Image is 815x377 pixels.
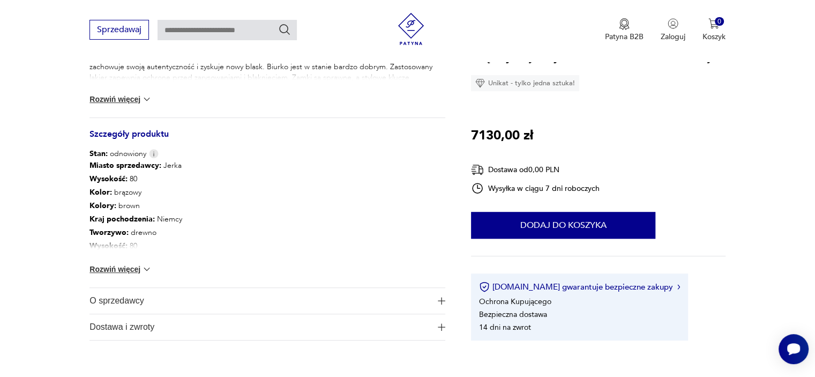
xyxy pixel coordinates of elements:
img: Ikona plusa [438,323,445,331]
button: Zaloguj [661,18,685,42]
button: 0Koszyk [702,18,726,42]
p: Meble po gruntownej renowacji: Renowacja odbywa się z dbałością i starannością o każdy najmniejsz... [89,40,445,94]
p: 80 [89,240,182,253]
p: Zaloguj [661,32,685,42]
img: Info icon [149,149,159,158]
button: Ikona plusaO sprzedawcy [89,288,445,314]
b: Kolory : [89,201,116,211]
p: brown [89,199,182,213]
button: Rozwiń więcej [89,264,152,275]
p: 7130,00 zł [471,125,533,146]
b: Miasto sprzedawcy : [89,160,161,171]
p: brązowy [89,186,182,199]
button: Rozwiń więcej [89,94,152,105]
a: Sprzedawaj [89,27,149,34]
span: odnowiony [89,149,146,159]
b: Kolor: [89,187,112,197]
p: 80 [89,173,182,186]
p: drewno [89,226,182,240]
img: Ikona koszyka [708,18,719,29]
img: Ikonka użytkownika [668,18,678,29]
button: Sprzedawaj [89,20,149,40]
button: Ikona plusaDostawa i zwroty [89,314,445,340]
div: Unikat - tylko jedna sztuka! [471,75,579,91]
p: Patyna B2B [605,32,644,42]
b: Wysokość : [89,174,128,184]
img: chevron down [141,94,152,105]
h3: Szczegóły produktu [89,131,445,149]
button: Patyna B2B [605,18,644,42]
button: Szukaj [278,23,291,36]
p: Jerka [89,159,182,173]
img: Patyna - sklep z meblami i dekoracjami vintage [395,13,427,45]
img: Ikona diamentu [475,78,485,88]
div: Wysyłka w ciągu 7 dni roboczych [471,182,600,195]
img: Ikona dostawy [471,163,484,176]
b: Wysokość : [89,241,128,251]
p: Niemcy [89,213,182,226]
li: 14 dni na zwrot [479,322,531,332]
img: Ikona medalu [619,18,630,30]
b: Stan: [89,149,108,159]
b: Tworzywo : [89,227,129,238]
span: Dostawa i zwroty [89,314,430,340]
img: Ikona strzałki w prawo [677,284,681,290]
div: Dostawa od 0,00 PLN [471,163,600,176]
button: Dodaj do koszyka [471,212,655,239]
span: O sprzedawcy [89,288,430,314]
a: Ikona medaluPatyna B2B [605,18,644,42]
iframe: Smartsupp widget button [779,334,809,364]
img: Ikona plusa [438,297,445,305]
img: Ikona certyfikatu [479,282,490,292]
p: Koszyk [702,32,726,42]
div: 0 [715,17,724,26]
button: [DOMAIN_NAME] gwarantuje bezpieczne zakupy [479,282,680,292]
li: Ochrona Kupującego [479,297,551,307]
b: Kraj pochodzenia : [89,214,155,224]
img: chevron down [141,264,152,275]
li: Bezpieczna dostawa [479,309,547,320]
